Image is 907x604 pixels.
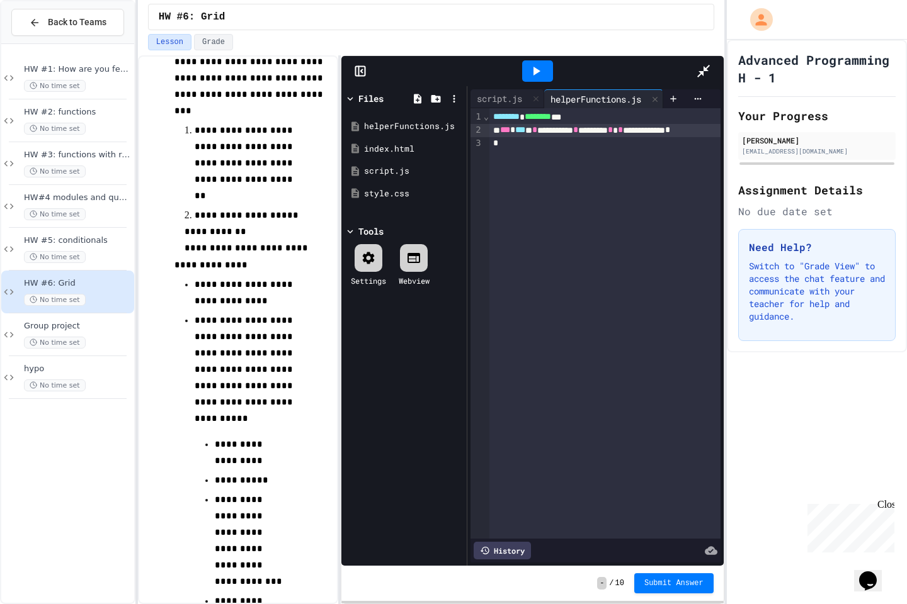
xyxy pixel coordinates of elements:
[471,137,483,150] div: 3
[471,89,544,108] div: script.js
[5,5,87,80] div: Chat with us now!Close
[474,542,531,559] div: History
[24,107,132,118] span: HW #2: functions
[742,147,892,156] div: [EMAIL_ADDRESS][DOMAIN_NAME]
[24,321,132,332] span: Group project
[24,294,86,306] span: No time set
[737,5,776,34] div: My Account
[24,165,86,177] span: No time set
[364,120,462,133] div: helperFunctions.js
[471,124,483,137] div: 2
[544,89,663,108] div: helperFunctions.js
[148,34,191,50] button: Lesson
[24,193,132,203] span: HW#4 modules and quadratic equation
[544,92,647,106] div: helperFunctions.js
[738,204,896,219] div: No due date set
[24,150,132,160] span: HW #3: functions with return
[24,64,132,75] span: HW #1: How are you feeling?
[471,92,528,105] div: script.js
[399,275,430,286] div: Webview
[24,278,132,289] span: HW #6: Grid
[364,165,462,177] div: script.js
[24,80,86,92] span: No time set
[24,364,132,374] span: hypo
[194,34,233,50] button: Grade
[738,107,896,125] h2: Your Progress
[48,16,106,29] span: Back to Teams
[802,499,894,552] iframe: chat widget
[11,9,124,36] button: Back to Teams
[358,225,384,238] div: Tools
[483,111,489,121] span: Fold line
[351,275,386,286] div: Settings
[854,554,894,591] iframe: chat widget
[159,9,225,25] span: HW #6: Grid
[364,143,462,155] div: index.html
[24,123,86,135] span: No time set
[24,208,86,220] span: No time set
[358,92,384,105] div: Files
[24,235,132,246] span: HW #5: conditionals
[749,240,885,255] h3: Need Help?
[738,51,896,86] h1: Advanced Programming H - 1
[738,181,896,199] h2: Assignment Details
[749,260,885,323] p: Switch to "Grade View" to access the chat feature and communicate with your teacher for help and ...
[597,577,607,590] span: -
[742,135,892,146] div: [PERSON_NAME]
[644,578,704,588] span: Submit Answer
[24,337,86,349] span: No time set
[364,187,462,200] div: style.css
[24,251,86,263] span: No time set
[609,578,613,588] span: /
[24,379,86,391] span: No time set
[615,578,624,588] span: 10
[634,573,714,593] button: Submit Answer
[471,111,483,124] div: 1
